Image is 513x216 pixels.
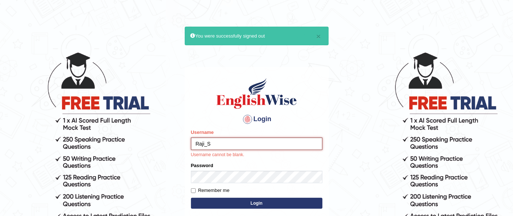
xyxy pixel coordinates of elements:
[215,77,298,110] img: Logo of English Wise sign in for intelligent practice with AI
[185,27,329,45] div: You were successfully signed out
[191,162,213,169] label: Password
[191,198,322,209] button: Login
[191,188,196,193] input: Remember me
[316,32,321,40] button: ×
[191,113,322,125] h4: Login
[191,129,214,136] label: Username
[191,187,230,194] label: Remember me
[191,152,322,158] p: Username cannot be blank.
